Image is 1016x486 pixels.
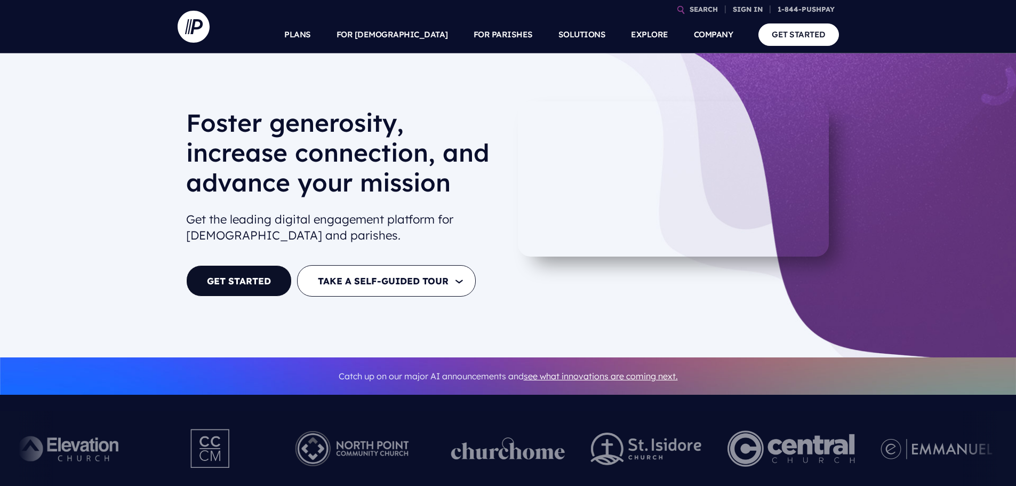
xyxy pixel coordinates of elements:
a: PLANS [284,16,311,53]
a: see what innovations are coming next. [524,371,678,381]
h1: Foster generosity, increase connection, and advance your mission [186,108,500,206]
a: COMPANY [694,16,733,53]
img: Pushpay_Logo__NorthPoint [279,419,426,478]
img: pp_logos_2 [591,433,702,465]
button: TAKE A SELF-GUIDED TOUR [297,265,476,297]
img: Pushpay_Logo__CCM [169,419,253,478]
h2: Get the leading digital engagement platform for [DEMOGRAPHIC_DATA] and parishes. [186,207,500,249]
img: Central Church Henderson NV [727,419,855,478]
a: SOLUTIONS [558,16,606,53]
a: EXPLORE [631,16,668,53]
a: GET STARTED [758,23,839,45]
p: Catch up on our major AI announcements and [186,364,830,388]
a: FOR PARISHES [474,16,533,53]
img: pp_logos_1 [451,437,565,460]
a: FOR [DEMOGRAPHIC_DATA] [337,16,448,53]
a: GET STARTED [186,265,292,297]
